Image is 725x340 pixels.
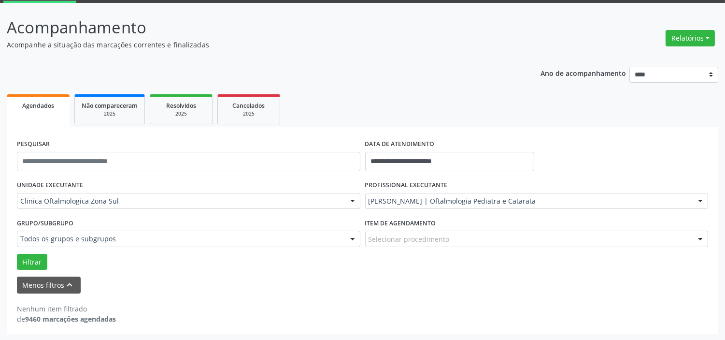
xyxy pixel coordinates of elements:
[65,280,75,290] i: keyboard_arrow_up
[369,196,689,206] span: [PERSON_NAME] | Oftalmologia Pediatra e Catarata
[365,137,435,152] label: DATA DE ATENDIMENTO
[365,178,448,193] label: PROFISSIONAL EXECUTANTE
[365,216,436,231] label: Item de agendamento
[7,15,505,40] p: Acompanhamento
[666,30,715,46] button: Relatórios
[157,110,205,118] div: 2025
[225,110,273,118] div: 2025
[25,314,116,324] strong: 9460 marcações agendadas
[17,137,50,152] label: PESQUISAR
[166,102,196,110] span: Resolvidos
[17,304,116,314] div: Nenhum item filtrado
[20,234,341,244] span: Todos os grupos e subgrupos
[17,314,116,324] div: de
[20,196,341,206] span: Clinica Oftalmologica Zona Sul
[7,40,505,50] p: Acompanhe a situação das marcações correntes e finalizadas
[22,102,54,110] span: Agendados
[369,234,450,244] span: Selecionar procedimento
[17,178,83,193] label: UNIDADE EXECUTANTE
[540,67,626,79] p: Ano de acompanhamento
[17,216,73,231] label: Grupo/Subgrupo
[82,102,138,110] span: Não compareceram
[233,102,265,110] span: Cancelados
[82,110,138,118] div: 2025
[17,254,47,270] button: Filtrar
[17,277,81,294] button: Menos filtroskeyboard_arrow_up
